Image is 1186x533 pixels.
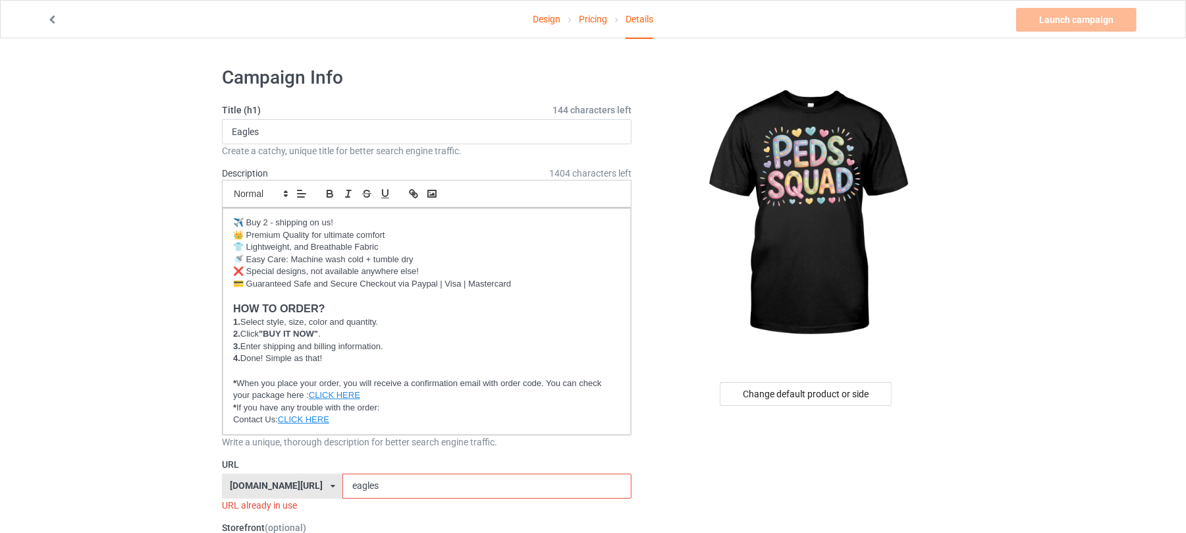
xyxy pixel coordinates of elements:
span: 1404 characters left [549,167,632,180]
strong: "BUY IT NOW" [259,329,318,339]
p: Click . [233,328,620,341]
a: CLICK HERE [278,414,329,424]
p: 🚿 Easy Care: Machine wash cold + tumble dry [233,254,620,266]
span: 144 characters left [553,103,632,117]
div: Change default product or side [720,382,892,406]
a: Design [533,1,560,38]
strong: 1. [233,317,240,327]
p: ✈️ Buy 2 - shipping on us! [233,217,620,229]
p: If you have any trouble with the order: [233,402,620,414]
p: Select style, size, color and quantity. [233,316,620,329]
p: 💳 Guaranteed Safe and Secure Checkout via Paypal | Visa | Mastercard [233,278,620,291]
a: Pricing [579,1,607,38]
strong: 3. [233,341,240,351]
p: Enter shipping and billing information. [233,341,620,353]
strong: 4. [233,353,240,363]
div: [DOMAIN_NAME][URL] [230,481,323,490]
p: Done! Simple as that! [233,352,620,365]
p: 👑 Premium Quality for ultimate comfort [233,229,620,242]
span: (optional) [265,522,306,533]
strong: HOW TO ORDER? [233,302,325,314]
a: CLICK HERE [309,390,360,400]
label: Title (h1) [222,103,632,117]
label: Description [222,168,268,179]
div: Create a catchy, unique title for better search engine traffic. [222,144,632,157]
h1: Campaign Info [222,66,632,90]
div: Write a unique, thorough description for better search engine traffic. [222,435,632,449]
strong: 2. [233,329,240,339]
p: ❌ Special designs, not available anywhere else! [233,266,620,278]
div: URL already in use [222,499,632,512]
label: URL [222,458,632,471]
p: 👕 Lightweight, and Breathable Fabric [233,241,620,254]
div: Details [626,1,653,39]
p: When you place your order, you will receive a confirmation email with order code. You can check y... [233,378,620,402]
p: Contact Us: [233,414,620,426]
